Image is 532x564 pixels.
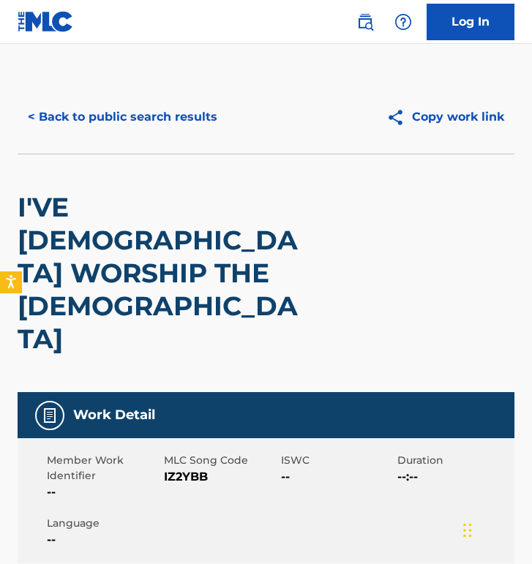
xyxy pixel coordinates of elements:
[394,13,412,31] img: help
[164,453,277,468] span: MLC Song Code
[459,494,532,564] iframe: Chat Widget
[41,407,59,424] img: Work Detail
[281,453,394,468] span: ISWC
[356,13,374,31] img: search
[47,516,160,531] span: Language
[397,468,511,486] span: --:--
[164,468,277,486] span: IZ2YBB
[18,99,228,135] button: < Back to public search results
[397,453,511,468] span: Duration
[73,407,155,424] h5: Work Detail
[351,7,380,37] a: Public Search
[427,4,514,40] a: Log In
[281,468,394,486] span: --
[18,191,315,356] h2: I'VE [DEMOGRAPHIC_DATA] WORSHIP THE [DEMOGRAPHIC_DATA]
[47,531,160,549] span: --
[386,108,412,127] img: Copy work link
[47,453,160,484] span: Member Work Identifier
[463,508,472,552] div: Drag
[376,99,514,135] button: Copy work link
[18,11,74,32] img: MLC Logo
[47,484,160,501] span: --
[389,7,418,37] div: Help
